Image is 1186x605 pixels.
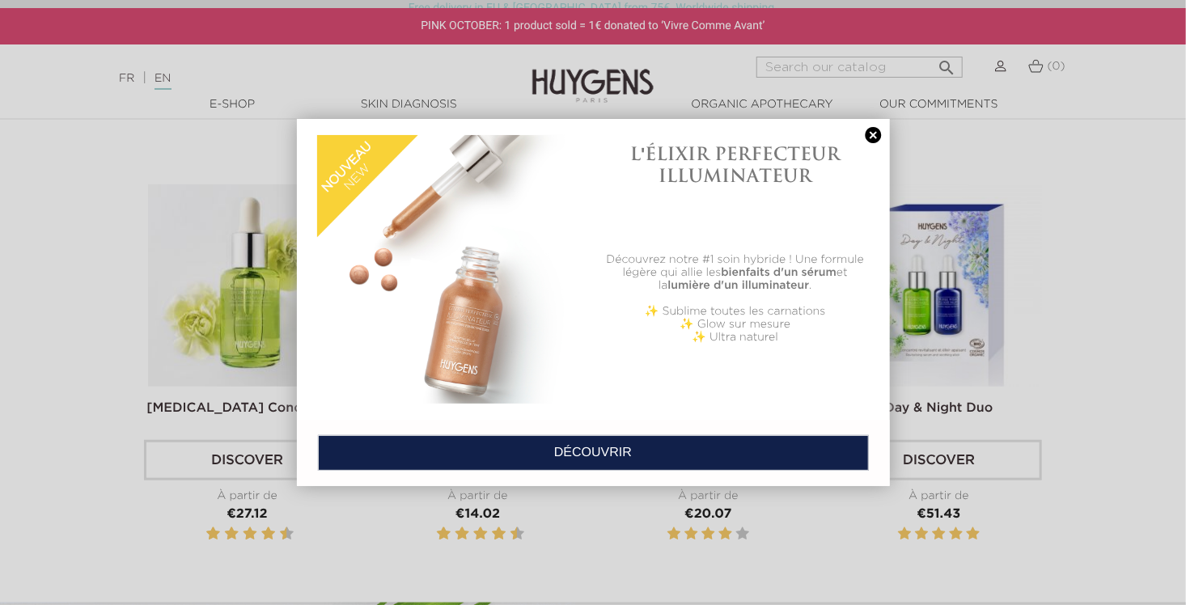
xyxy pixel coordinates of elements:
p: Découvrez notre #1 soin hybride ! Une formule légère qui allie les et la . [601,253,870,292]
b: bienfaits d'un sérum [721,267,837,278]
h1: L'ÉLIXIR PERFECTEUR ILLUMINATEUR [601,143,870,186]
p: ✨ Ultra naturel [601,331,870,344]
p: ✨ Sublime toutes les carnations [601,305,870,318]
p: ✨ Glow sur mesure [601,318,870,331]
a: DÉCOUVRIR [318,435,869,471]
b: lumière d'un illuminateur [668,280,810,291]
